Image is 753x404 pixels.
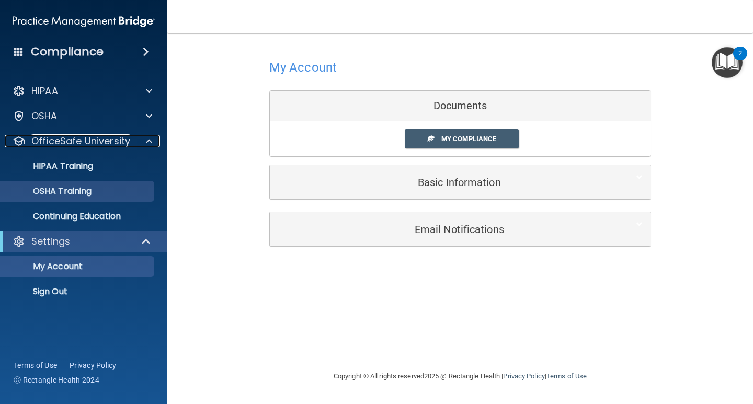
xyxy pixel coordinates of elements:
[269,360,651,393] div: Copyright © All rights reserved 2025 @ Rectangle Health | |
[7,186,92,197] p: OSHA Training
[278,217,643,241] a: Email Notifications
[712,47,743,78] button: Open Resource Center, 2 new notifications
[738,53,742,67] div: 2
[546,372,587,380] a: Terms of Use
[278,224,611,235] h5: Email Notifications
[31,44,104,59] h4: Compliance
[14,360,57,371] a: Terms of Use
[13,135,152,147] a: OfficeSafe University
[70,360,117,371] a: Privacy Policy
[13,11,155,32] img: PMB logo
[13,235,152,248] a: Settings
[14,375,99,385] span: Ⓒ Rectangle Health 2024
[31,235,70,248] p: Settings
[7,286,150,297] p: Sign Out
[441,135,496,143] span: My Compliance
[278,177,611,188] h5: Basic Information
[269,61,337,74] h4: My Account
[7,211,150,222] p: Continuing Education
[278,170,643,194] a: Basic Information
[13,85,152,97] a: HIPAA
[7,261,150,272] p: My Account
[270,91,651,121] div: Documents
[31,135,130,147] p: OfficeSafe University
[13,110,152,122] a: OSHA
[31,110,58,122] p: OSHA
[7,161,93,171] p: HIPAA Training
[503,372,544,380] a: Privacy Policy
[31,85,58,97] p: HIPAA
